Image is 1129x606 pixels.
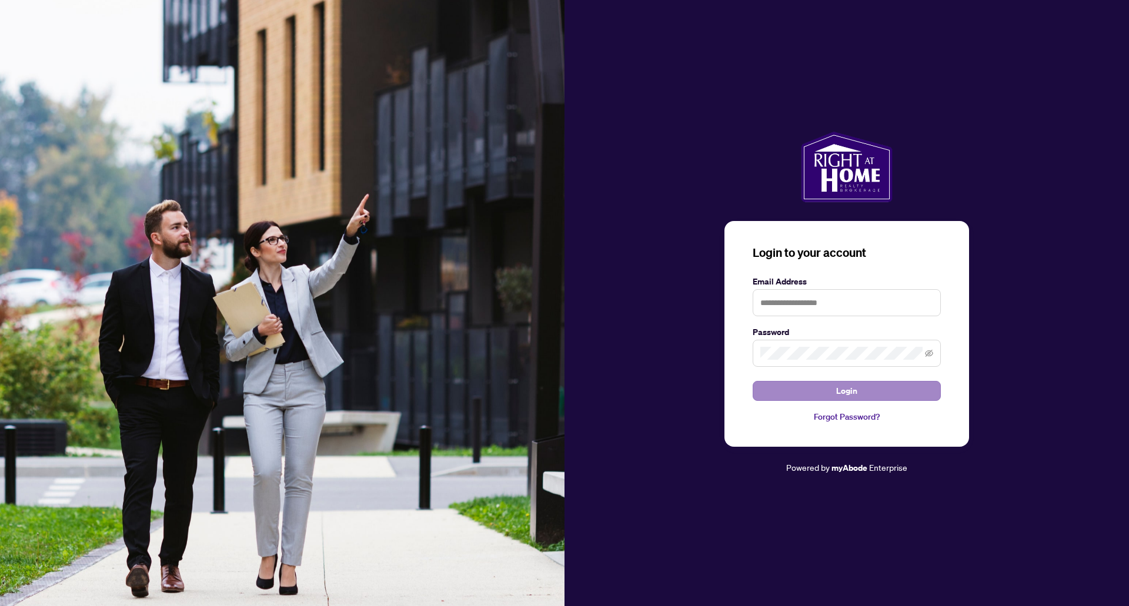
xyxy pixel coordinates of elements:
h3: Login to your account [753,245,941,261]
button: Login [753,381,941,401]
a: myAbode [831,461,867,474]
span: Powered by [786,462,830,473]
a: Forgot Password? [753,410,941,423]
span: Enterprise [869,462,907,473]
img: ma-logo [801,132,892,202]
label: Email Address [753,275,941,288]
label: Password [753,326,941,339]
span: Login [836,381,857,400]
span: eye-invisible [925,349,933,357]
